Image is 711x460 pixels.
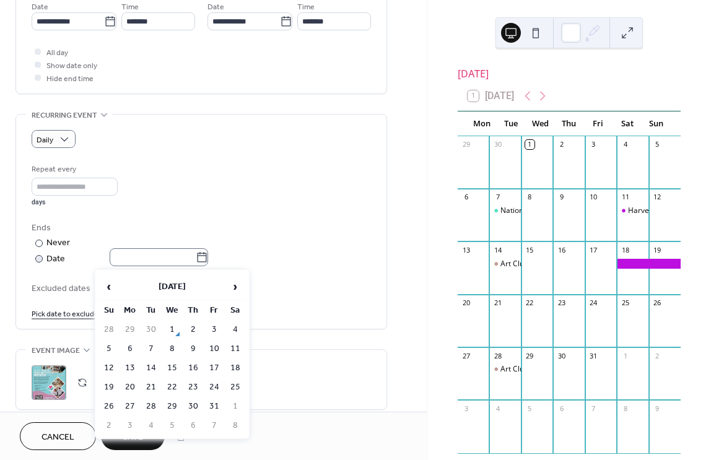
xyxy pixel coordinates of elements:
td: 11 [225,340,245,358]
td: 9 [183,340,203,358]
div: 7 [589,404,598,413]
td: 4 [141,417,161,435]
th: Sa [225,302,245,319]
div: 13 [461,245,471,254]
div: 3 [461,404,471,413]
td: 24 [204,378,224,396]
td: 22 [162,378,182,396]
div: 24 [589,298,598,308]
td: 4 [225,321,245,339]
div: 28 [493,351,502,360]
td: 5 [162,417,182,435]
div: 2 [557,140,566,149]
td: 13 [120,359,140,377]
div: 18 [621,245,630,254]
div: 12 [653,193,662,202]
th: We [162,302,182,319]
td: 19 [99,378,119,396]
div: 1 [525,140,534,149]
div: Fri [583,111,613,136]
div: 2 [653,351,662,360]
td: 30 [141,321,161,339]
td: 28 [141,397,161,415]
div: 4 [621,140,630,149]
th: Tu [141,302,161,319]
td: 3 [120,417,140,435]
div: TYFU Organization Weekend 9am - 4pm [617,259,681,269]
td: 6 [183,417,203,435]
div: 19 [653,245,662,254]
td: 27 [120,397,140,415]
div: 7 [493,193,502,202]
td: 10 [204,340,224,358]
div: National Nite Out 6pm [500,206,577,216]
td: 6 [120,340,140,358]
td: 8 [162,340,182,358]
td: 2 [183,321,203,339]
td: 17 [204,359,224,377]
div: 5 [653,140,662,149]
div: 17 [589,245,598,254]
td: 28 [99,321,119,339]
div: Date [46,252,208,266]
td: 21 [141,378,161,396]
div: 21 [493,298,502,308]
div: 29 [525,351,534,360]
div: 1 [621,351,630,360]
td: 7 [141,340,161,358]
td: 18 [225,359,245,377]
div: 8 [621,404,630,413]
div: 25 [621,298,630,308]
span: Save [123,431,143,444]
div: Never [46,237,71,250]
td: 1 [162,321,182,339]
td: 15 [162,359,182,377]
div: days [32,198,118,207]
td: 29 [162,397,182,415]
td: 12 [99,359,119,377]
div: 22 [525,298,534,308]
div: 20 [461,298,471,308]
div: 4 [493,404,502,413]
td: 5 [99,340,119,358]
div: 10 [589,193,598,202]
span: Daily [37,133,53,147]
div: Mon [468,111,497,136]
span: All day [46,46,68,59]
div: Repeat every [32,163,115,176]
div: [DATE] [458,66,681,81]
span: Date [32,1,48,14]
div: 14 [493,245,502,254]
td: 20 [120,378,140,396]
td: 31 [204,397,224,415]
div: 8 [525,193,534,202]
div: 30 [557,351,566,360]
span: Date [207,1,224,14]
div: 16 [557,245,566,254]
span: Recurring event [32,109,97,122]
div: Harvest on the Square 4pm - 8pm [617,206,648,216]
div: Sun [642,111,671,136]
span: Time [297,1,315,14]
th: Su [99,302,119,319]
div: 11 [621,193,630,202]
div: National Nite Out 6pm [489,206,521,216]
span: Time [121,1,139,14]
div: 27 [461,351,471,360]
button: Cancel [20,422,96,450]
div: 6 [557,404,566,413]
div: Wed [526,111,555,136]
div: 23 [557,298,566,308]
div: 9 [557,193,566,202]
td: 29 [120,321,140,339]
td: 7 [204,417,224,435]
div: 30 [493,140,502,149]
div: Ends [32,222,369,235]
div: Art Club [500,364,528,375]
th: Fr [204,302,224,319]
div: 31 [589,351,598,360]
div: 26 [653,298,662,308]
div: 6 [461,193,471,202]
td: 23 [183,378,203,396]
